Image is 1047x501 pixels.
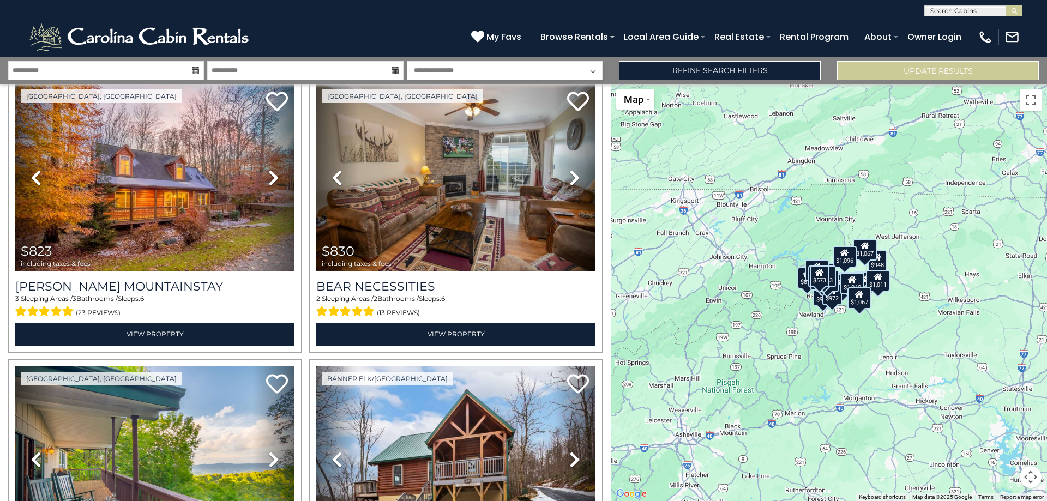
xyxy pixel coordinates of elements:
[618,27,704,46] a: Local Area Guide
[613,487,649,501] img: Google
[833,274,852,295] div: $930
[840,273,864,294] div: $1,040
[21,89,182,103] a: [GEOGRAPHIC_DATA], [GEOGRAPHIC_DATA]
[902,27,967,46] a: Owner Login
[316,279,595,294] a: Bear Necessities
[624,94,643,105] span: Map
[815,270,839,292] div: $1,081
[805,259,829,281] div: $1,049
[1000,494,1044,500] a: Report a map error
[1020,89,1042,111] button: Toggle fullscreen view
[471,30,524,44] a: My Favs
[535,27,613,46] a: Browse Rentals
[837,61,1039,80] button: Update Results
[1004,29,1020,45] img: mail-regular-white.png
[853,239,877,261] div: $1,067
[441,294,445,303] span: 6
[316,294,320,303] span: 2
[978,494,994,500] a: Terms (opens in new tab)
[797,267,817,289] div: $856
[15,294,19,303] span: 3
[859,27,897,46] a: About
[316,323,595,345] a: View Property
[978,29,993,45] img: phone-regular-white.png
[322,372,453,385] a: Banner Elk/[GEOGRAPHIC_DATA]
[322,243,354,259] span: $830
[567,90,589,114] a: Add to favorites
[1020,466,1042,488] button: Map camera controls
[774,27,854,46] a: Rental Program
[868,250,887,271] div: $948
[316,84,595,271] img: thumbnail_163267279.jpeg
[140,294,144,303] span: 6
[76,306,121,320] span: (23 reviews)
[567,373,589,396] a: Add to favorites
[266,90,288,114] a: Add to favorites
[616,89,654,110] button: Change map style
[847,287,871,309] div: $1,067
[21,372,182,385] a: [GEOGRAPHIC_DATA], [GEOGRAPHIC_DATA]
[813,284,833,306] div: $940
[377,306,420,320] span: (13 reviews)
[322,260,392,267] span: including taxes & fees
[808,265,832,287] div: $1,056
[15,279,294,294] h3: Lei Lei Mountainstay
[810,265,829,287] div: $573
[73,294,76,303] span: 3
[374,294,377,303] span: 2
[27,21,254,53] img: White-1-2.png
[486,30,521,44] span: My Favs
[316,294,595,320] div: Sleeping Areas / Bathrooms / Sleeps:
[709,27,769,46] a: Real Estate
[266,373,288,396] a: Add to favorites
[15,294,294,320] div: Sleeping Areas / Bathrooms / Sleeps:
[619,61,821,80] a: Refine Search Filters
[854,271,874,293] div: $919
[833,246,857,268] div: $1,096
[21,243,52,259] span: $823
[15,84,294,271] img: thumbnail_163260191.jpeg
[613,487,649,501] a: Open this area in Google Maps (opens a new window)
[21,260,91,267] span: including taxes & fees
[322,89,483,103] a: [GEOGRAPHIC_DATA], [GEOGRAPHIC_DATA]
[15,279,294,294] a: [PERSON_NAME] Mountainstay
[840,272,864,294] div: $1,035
[15,323,294,345] a: View Property
[859,493,906,501] button: Keyboard shortcuts
[912,494,972,500] span: Map data ©2025 Google
[822,283,842,305] div: $972
[866,270,890,292] div: $1,011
